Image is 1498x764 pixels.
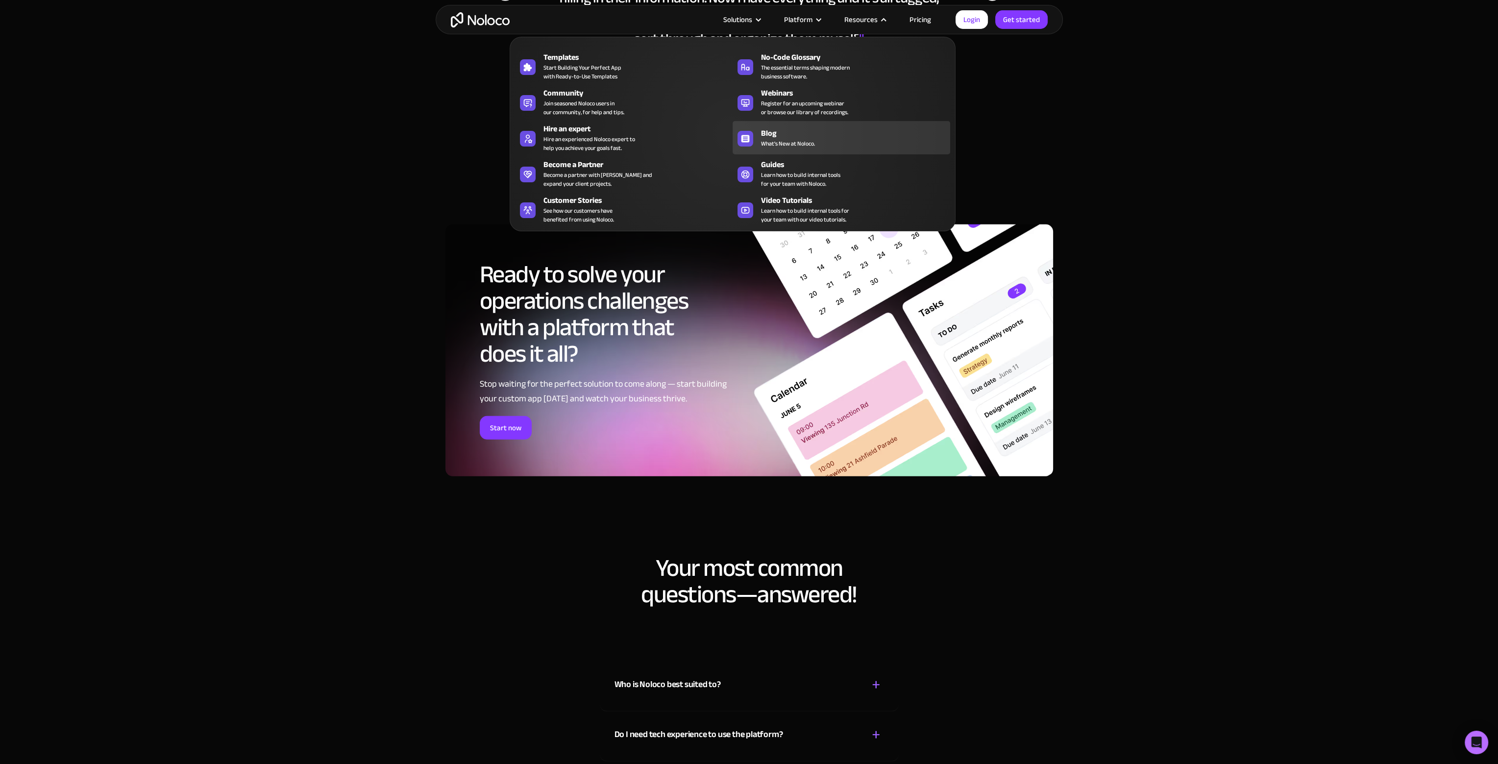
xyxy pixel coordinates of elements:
[543,99,624,117] span: Join seasoned Noloco users in our community, for help and tips.
[723,13,752,26] div: Solutions
[515,121,733,154] a: Hire an expertHire an experienced Noloco expert tohelp you achieve your goals fast.
[515,85,733,119] a: CommunityJoin seasoned Noloco users inour community, for help and tips.
[733,121,950,154] a: BlogWhat's New at Noloco.
[761,139,815,148] span: What's New at Noloco.
[897,13,943,26] a: Pricing
[515,49,733,83] a: TemplatesStart Building Your Perfect Appwith Ready-to-Use Templates
[480,377,727,406] div: Stop waiting for the perfect solution to come along — start building your custom app [DATE] and w...
[1465,731,1488,754] div: Open Intercom Messenger
[761,171,840,188] span: Learn how to build internal tools for your team with Noloco.
[711,13,772,26] div: Solutions
[761,127,955,139] div: Blog
[543,87,737,99] div: Community
[515,157,733,190] a: Become a PartnerBecome a partner with [PERSON_NAME] andexpand your client projects.
[761,195,955,206] div: Video Tutorials
[733,157,950,190] a: GuidesLearn how to build internal toolsfor your team with Noloco.
[733,193,950,226] a: Video TutorialsLearn how to build internal tools foryour team with our video tutorials.
[872,676,881,693] div: +
[543,63,621,81] span: Start Building Your Perfect App with Ready-to-Use Templates
[614,677,721,692] div: Who is Noloco best suited to?
[956,10,988,29] a: Login
[480,416,532,440] a: Start now
[761,51,955,63] div: No-Code Glossary
[543,206,614,224] span: See how our customers have benefited from using Noloco.
[480,261,727,367] h2: Ready to solve your operations challenges with a platform that does it all?
[772,13,832,26] div: Platform
[844,13,878,26] div: Resources
[515,193,733,226] a: Customer StoriesSee how our customers havebenefited from using Noloco.
[510,23,956,231] nav: Resources
[543,159,737,171] div: Become a Partner
[761,87,955,99] div: Webinars
[761,159,955,171] div: Guides
[832,13,897,26] div: Resources
[543,135,635,152] div: Hire an experienced Noloco expert to help you achieve your goals fast.
[543,123,737,135] div: Hire an expert
[543,195,737,206] div: Customer Stories
[733,85,950,119] a: WebinarsRegister for an upcoming webinaror browse our library of recordings.
[761,99,848,117] span: Register for an upcoming webinar or browse our library of recordings.
[784,13,812,26] div: Platform
[995,10,1048,29] a: Get started
[543,171,652,188] div: Become a partner with [PERSON_NAME] and expand your client projects.
[761,206,849,224] span: Learn how to build internal tools for your team with our video tutorials.
[733,49,950,83] a: No-Code GlossaryThe essential terms shaping modernbusiness software.
[872,726,881,743] div: +
[543,51,737,63] div: Templates
[761,63,850,81] span: The essential terms shaping modern business software.
[614,727,783,742] div: Do I need tech experience to use the platform?
[451,12,510,27] a: home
